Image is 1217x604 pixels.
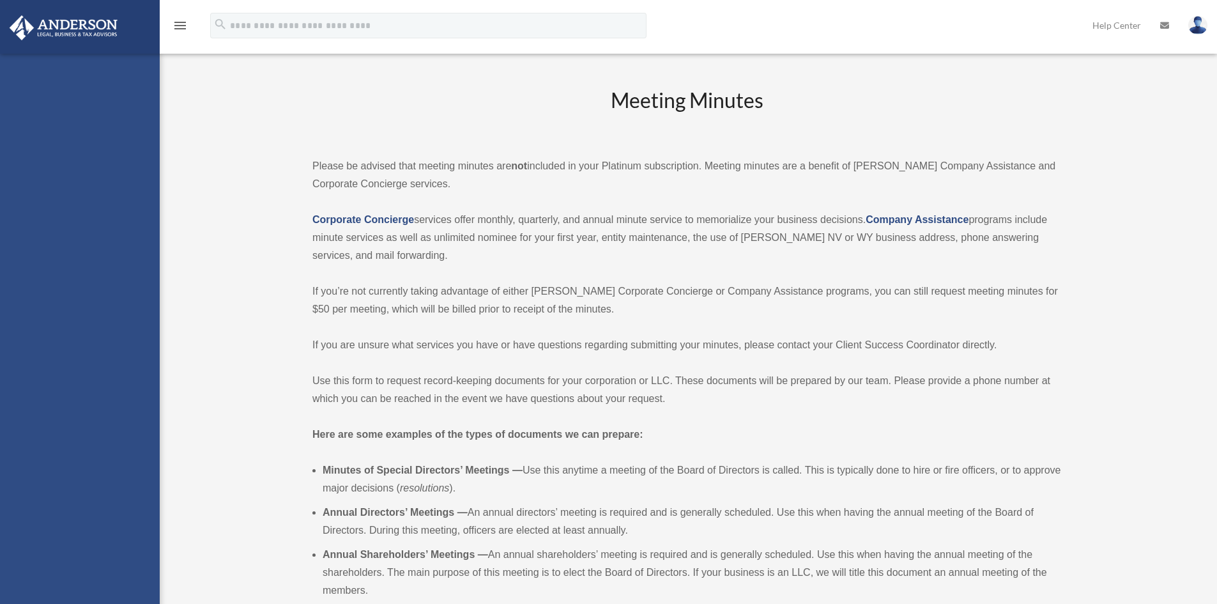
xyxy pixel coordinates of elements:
[1188,16,1207,35] img: User Pic
[172,22,188,33] a: menu
[312,283,1061,318] p: If you’re not currently taking advantage of either [PERSON_NAME] Corporate Concierge or Company A...
[323,549,488,560] b: Annual Shareholders’ Meetings —
[213,17,227,31] i: search
[323,504,1061,539] li: An annual directors’ meeting is required and is generally scheduled. Use this when having the ann...
[312,211,1061,265] p: services offer monthly, quarterly, and annual minute service to memorialize your business decisio...
[312,336,1061,354] p: If you are unsure what services you have or have questions regarding submitting your minutes, ple...
[312,372,1061,408] p: Use this form to request record-keeping documents for your corporation or LLC. These documents wi...
[312,429,643,440] strong: Here are some examples of the types of documents we can prepare:
[323,461,1061,497] li: Use this anytime a meeting of the Board of Directors is called. This is typically done to hire or...
[866,214,968,225] a: Company Assistance
[312,86,1061,139] h2: Meeting Minutes
[400,483,449,493] em: resolutions
[312,157,1061,193] p: Please be advised that meeting minutes are included in your Platinum subscription. Meeting minute...
[511,160,527,171] strong: not
[323,465,523,476] b: Minutes of Special Directors’ Meetings —
[172,18,188,33] i: menu
[6,15,121,40] img: Anderson Advisors Platinum Portal
[323,546,1061,600] li: An annual shareholders’ meeting is required and is generally scheduled. Use this when having the ...
[323,507,468,518] b: Annual Directors’ Meetings —
[312,214,414,225] a: Corporate Concierge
